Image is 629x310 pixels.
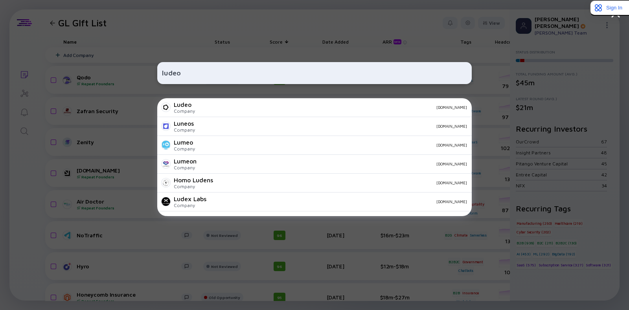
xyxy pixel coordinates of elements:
div: Lumeon [174,158,197,165]
div: Company [174,146,195,152]
div: [DOMAIN_NAME] [213,199,467,204]
div: Company [174,127,195,133]
div: Ludeo [174,101,195,108]
div: Luneos [174,120,195,127]
div: Company [174,183,213,189]
div: Company [174,202,206,208]
div: [DOMAIN_NAME] [219,180,467,185]
input: Search Company or Investor... [162,66,467,80]
div: Company [174,108,195,114]
div: Homo Ludens [174,176,213,183]
div: Company [174,165,197,171]
div: [DOMAIN_NAME] [201,105,467,110]
div: Lumeo [174,139,195,146]
div: Ludex Labs [174,195,206,202]
div: Lupeon [174,214,195,221]
div: [DOMAIN_NAME] [201,124,467,128]
div: [DOMAIN_NAME] [203,161,467,166]
div: [DOMAIN_NAME] [201,143,467,147]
